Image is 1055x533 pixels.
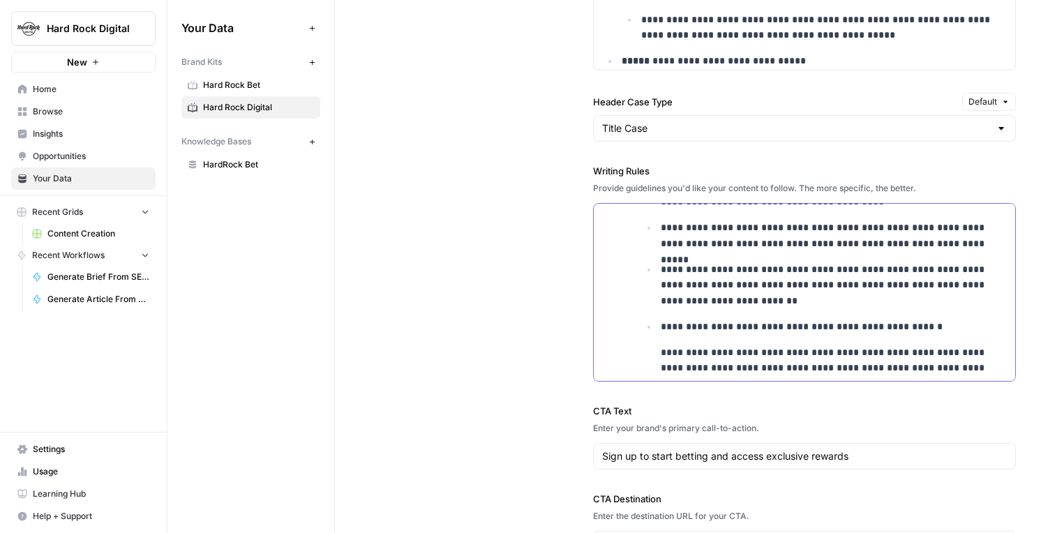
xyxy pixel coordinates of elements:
button: Help + Support [11,505,156,527]
span: Knowledge Bases [181,135,251,148]
span: Home [33,83,149,96]
span: HardRock Bet [203,158,314,171]
span: Browse [33,105,149,118]
span: Settings [33,443,149,456]
a: Browse [11,100,156,123]
span: Default [968,96,997,108]
span: Recent Grids [32,206,83,218]
span: Hard Rock Bet [203,79,314,91]
a: Hard Rock Bet [181,74,320,96]
span: Hard Rock Digital [203,101,314,114]
a: Generate Article From Outline [26,288,156,310]
a: Home [11,78,156,100]
button: Recent Workflows [11,245,156,266]
a: Content Creation [26,223,156,245]
a: Generate Brief From SERP [26,266,156,288]
button: Default [962,93,1016,111]
label: CTA Text [593,404,1016,418]
div: Enter your brand's primary call-to-action. [593,422,1016,435]
span: Usage [33,465,149,478]
span: Brand Kits [181,56,222,68]
span: Opportunities [33,150,149,163]
label: CTA Destination [593,492,1016,506]
img: Hard Rock Digital Logo [16,16,41,41]
a: Learning Hub [11,483,156,505]
label: Writing Rules [593,164,1016,178]
span: Generate Article From Outline [47,293,149,306]
span: New [67,55,87,69]
a: HardRock Bet [181,153,320,176]
button: Workspace: Hard Rock Digital [11,11,156,46]
span: Help + Support [33,510,149,523]
input: Gear up and get in the game with Sunday Soccer! [602,449,1007,463]
span: Your Data [181,20,304,36]
div: Enter the destination URL for your CTA. [593,510,1016,523]
button: New [11,52,156,73]
span: Hard Rock Digital [47,22,131,36]
span: Learning Hub [33,488,149,500]
span: Content Creation [47,227,149,240]
input: Title Case [602,121,990,135]
label: Header Case Type [593,95,957,109]
a: Your Data [11,167,156,190]
span: Your Data [33,172,149,185]
span: Generate Brief From SERP [47,271,149,283]
div: Provide guidelines you'd like your content to follow. The more specific, the better. [593,182,1016,195]
a: Insights [11,123,156,145]
a: Settings [11,438,156,460]
button: Recent Grids [11,202,156,223]
a: Opportunities [11,145,156,167]
a: Hard Rock Digital [181,96,320,119]
span: Recent Workflows [32,249,105,262]
a: Usage [11,460,156,483]
span: Insights [33,128,149,140]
